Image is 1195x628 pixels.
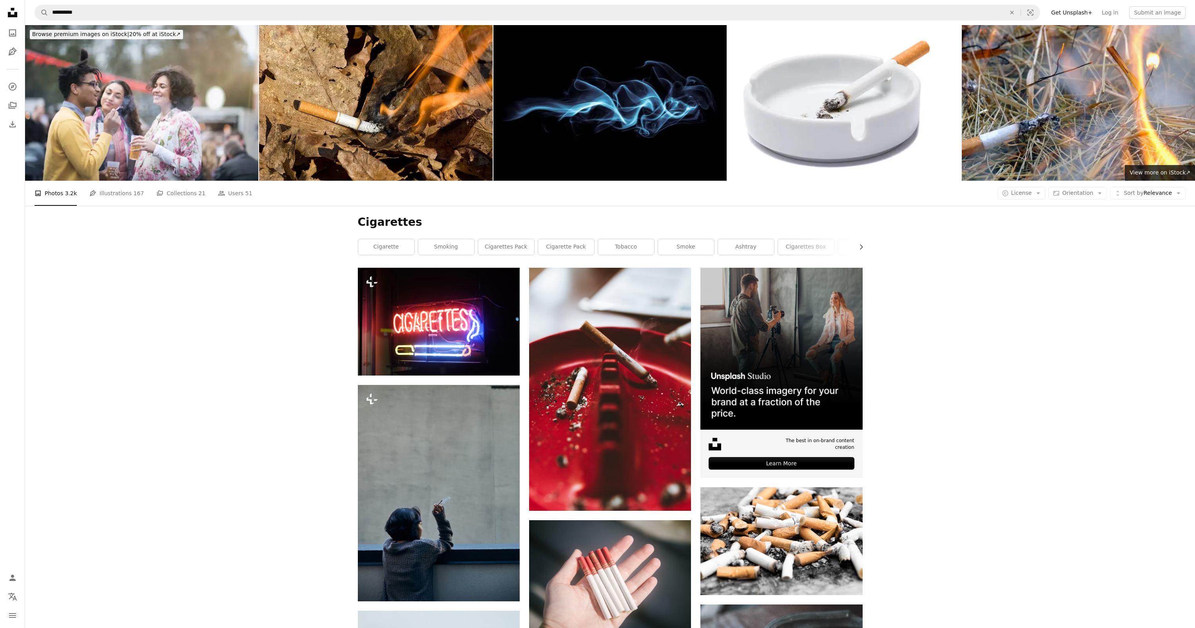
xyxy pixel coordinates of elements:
a: Get Unsplash+ [1046,6,1097,19]
form: Find visuals sitewide [34,5,1040,20]
a: Illustrations [5,44,20,60]
span: 167 [134,189,144,198]
span: Orientation [1062,190,1093,196]
a: Illustrations 167 [89,181,144,206]
button: Orientation [1048,187,1107,200]
a: Explore [5,79,20,94]
a: shallow focus photo of white cigarette stick on red ashtray [529,385,691,392]
span: Relevance [1124,189,1172,197]
img: a neon sign that says cigarettes on it [358,268,520,376]
a: Browse premium images on iStock|20% off at iStock↗ [25,25,188,44]
a: white and red plastic pack [529,570,691,577]
img: orange cigarette butts on black surface [700,487,862,595]
span: The best in on-brand content creation [765,437,854,451]
span: Sort by [1124,190,1143,196]
button: Clear [1003,5,1021,20]
img: Festival : friends having a drink together and smoking a cigaret [25,25,258,181]
img: Abstract Smoke [493,25,727,181]
a: cigarettes pack [478,239,534,255]
a: Photos [5,25,20,41]
img: shallow focus photo of white cigarette stick on red ashtray [529,268,691,511]
a: Collections [5,98,20,113]
a: a neon sign that says cigarettes on it [358,318,520,325]
img: cigarette burning leaves [259,25,492,181]
a: vape [838,239,894,255]
button: Language [5,589,20,604]
a: orange cigarette butts on black surface [700,537,862,545]
h1: Cigarettes [358,215,863,229]
button: Visual search [1021,5,1040,20]
a: cigarette [358,239,414,255]
img: file-1715651741414-859baba4300dimage [700,268,862,430]
a: Download History [5,116,20,132]
a: cigarettes box [778,239,834,255]
a: Log in / Sign up [5,570,20,586]
span: 21 [198,189,205,198]
button: Sort byRelevance [1110,187,1186,200]
img: Cigarette in an ashtray [727,25,961,181]
button: Search Unsplash [35,5,48,20]
button: Menu [5,608,20,623]
a: Log in [1097,6,1123,19]
span: License [1011,190,1032,196]
a: smoke [658,239,714,255]
a: a little girl that is holding a cigarette [358,489,520,496]
img: white and red plastic pack [529,520,691,628]
span: 51 [245,189,252,198]
button: License [997,187,1046,200]
button: Submit an image [1129,6,1186,19]
a: View more on iStock↗ [1125,165,1195,181]
a: smoking [418,239,474,255]
img: a little girl that is holding a cigarette [358,385,520,601]
a: ashtray [718,239,774,255]
img: file-1631678316303-ed18b8b5cb9cimage [709,438,721,450]
a: Collections 21 [156,181,205,206]
button: scroll list to the right [854,239,863,255]
a: cigarette pack [538,239,594,255]
img: Hay ignites from throw cigarette butt and burns in flame and smoke. Concept of fire safety violat... [962,25,1195,181]
span: Browse premium images on iStock | [32,31,129,37]
div: Learn More [709,457,854,470]
span: 20% off at iStock ↗ [32,31,181,37]
a: The best in on-brand content creationLearn More [700,268,862,478]
a: Users 51 [218,181,252,206]
span: View more on iStock ↗ [1130,169,1190,176]
a: tobacco [598,239,654,255]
